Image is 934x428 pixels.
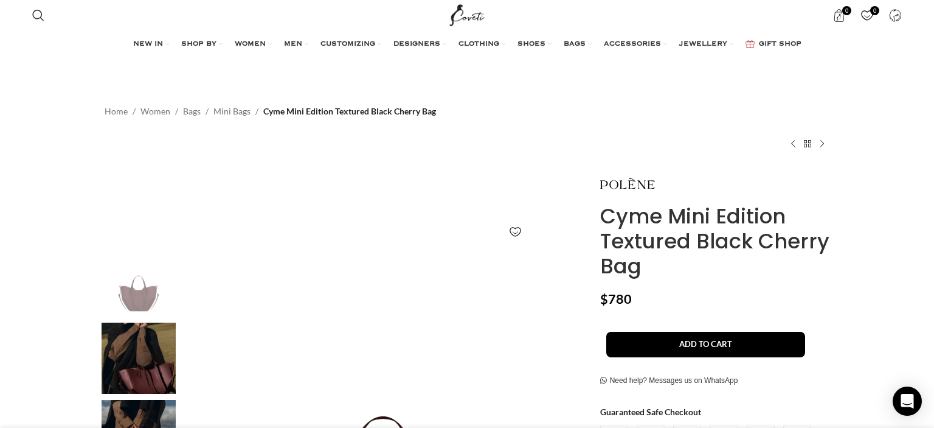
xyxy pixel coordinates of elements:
button: Add to cart [606,332,805,357]
img: Polene [600,169,655,198]
span: 0 [870,6,879,15]
a: Previous product [786,136,800,151]
span: CUSTOMIZING [320,40,375,49]
a: SHOES [517,32,552,57]
span: 0 [842,6,851,15]
span: ACCESSORIES [604,40,661,49]
div: Main navigation [26,32,907,57]
img: GiftBag [745,40,755,48]
span: CLOTHING [458,40,499,49]
img: Polene bag [102,323,176,394]
span: JEWELLERY [679,40,727,49]
a: MEN [284,32,308,57]
span: $ [600,291,608,307]
span: SHOES [517,40,545,49]
a: NEW IN [133,32,169,57]
span: WOMEN [235,40,266,49]
span: Cyme Mini Edition Textured Black Cherry Bag [263,105,436,118]
a: Women [140,105,170,118]
a: Bags [183,105,201,118]
span: MEN [284,40,302,49]
div: Open Intercom Messenger [893,387,922,416]
a: DESIGNERS [393,32,446,57]
a: ACCESSORIES [604,32,667,57]
a: Search [26,3,50,27]
a: 0 [855,3,880,27]
a: JEWELLERY [679,32,733,57]
span: NEW IN [133,40,163,49]
strong: Guaranteed Safe Checkout [600,407,701,417]
a: Site logo [447,9,488,19]
a: CLOTHING [458,32,505,57]
a: Next product [815,136,829,151]
a: Mini Bags [213,105,251,118]
img: Polene [102,245,176,317]
a: SHOP BY [181,32,223,57]
bdi: 780 [600,291,632,307]
nav: Breadcrumb [105,105,436,118]
span: DESIGNERS [393,40,440,49]
a: Need help? Messages us on WhatsApp [600,376,738,386]
a: GIFT SHOP [745,32,801,57]
div: My Wishlist [855,3,880,27]
a: 0 [827,3,852,27]
a: BAGS [564,32,592,57]
span: SHOP BY [181,40,216,49]
span: BAGS [564,40,586,49]
a: CUSTOMIZING [320,32,381,57]
h1: Cyme Mini Edition Textured Black Cherry Bag [600,204,829,278]
span: GIFT SHOP [759,40,801,49]
a: WOMEN [235,32,272,57]
a: Home [105,105,128,118]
